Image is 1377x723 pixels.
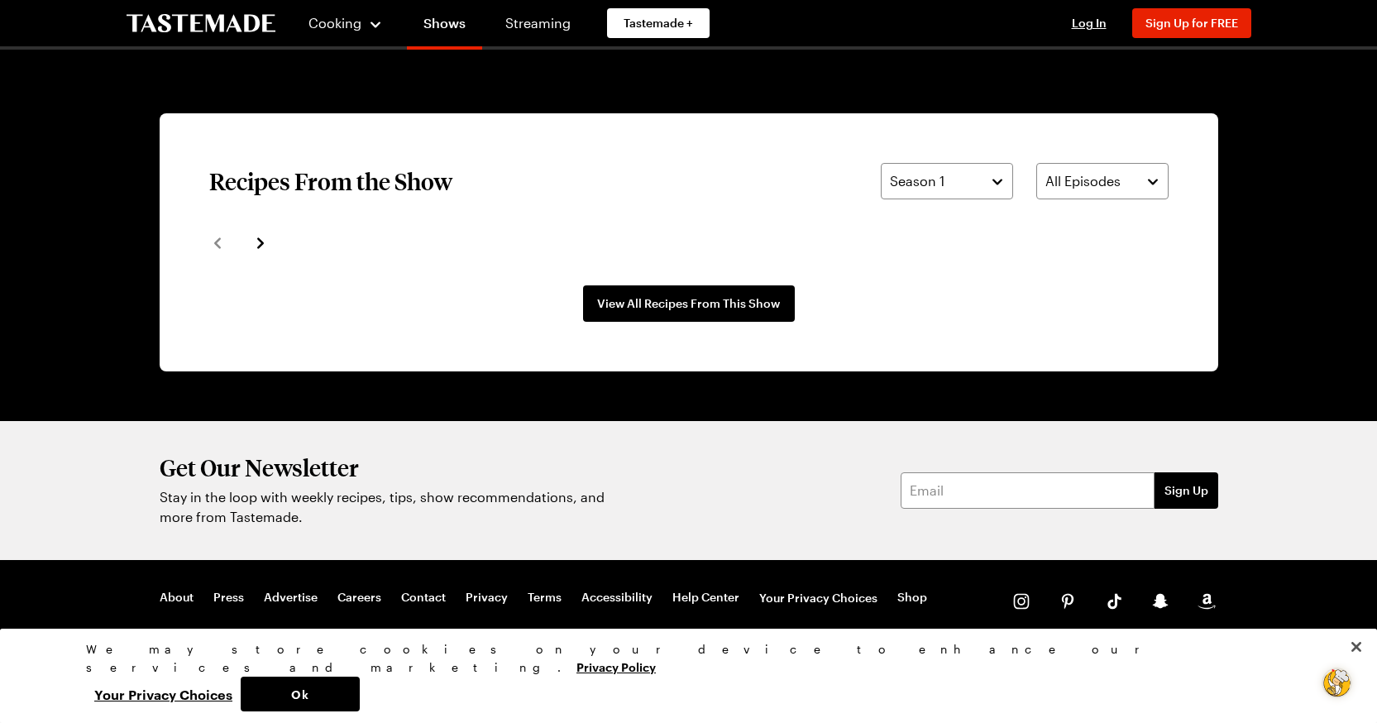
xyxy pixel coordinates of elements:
[581,590,653,606] a: Accessibility
[1338,629,1375,665] button: Close
[597,295,780,312] span: View All Recipes From This Show
[160,590,194,606] a: About
[890,171,944,191] span: Season 1
[209,232,226,252] button: navigate to previous item
[901,472,1155,509] input: Email
[160,454,614,481] h2: Get Our Newsletter
[1164,482,1208,499] span: Sign Up
[583,285,795,322] a: View All Recipes From This Show
[86,640,1277,711] div: Privacy
[252,232,269,252] button: navigate to next item
[86,640,1277,677] div: We may store cookies on your device to enhance our services and marketing.
[308,15,361,31] span: Cooking
[160,487,614,527] p: Stay in the loop with weekly recipes, tips, show recommendations, and more from Tastemade.
[337,590,381,606] a: Careers
[86,677,241,711] button: Your Privacy Choices
[607,8,710,38] a: Tastemade +
[1132,8,1251,38] button: Sign Up for FREE
[127,14,275,33] a: To Tastemade Home Page
[264,590,318,606] a: Advertise
[624,15,693,31] span: Tastemade +
[881,163,1013,199] button: Season 1
[672,590,739,606] a: Help Center
[1056,15,1122,31] button: Log In
[1036,163,1169,199] button: All Episodes
[528,590,562,606] a: Terms
[897,590,927,606] a: Shop
[1045,171,1121,191] span: All Episodes
[209,166,452,196] h2: Recipes From the Show
[1155,472,1218,509] button: Sign Up
[308,3,384,43] button: Cooking
[576,658,656,674] a: More information about your privacy, opens in a new tab
[466,590,508,606] a: Privacy
[213,590,244,606] a: Press
[407,3,482,50] a: Shows
[241,677,360,711] button: Ok
[1072,16,1107,30] span: Log In
[401,590,446,606] a: Contact
[1145,16,1238,30] span: Sign Up for FREE
[759,590,877,606] button: Your Privacy Choices
[160,590,927,606] nav: Footer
